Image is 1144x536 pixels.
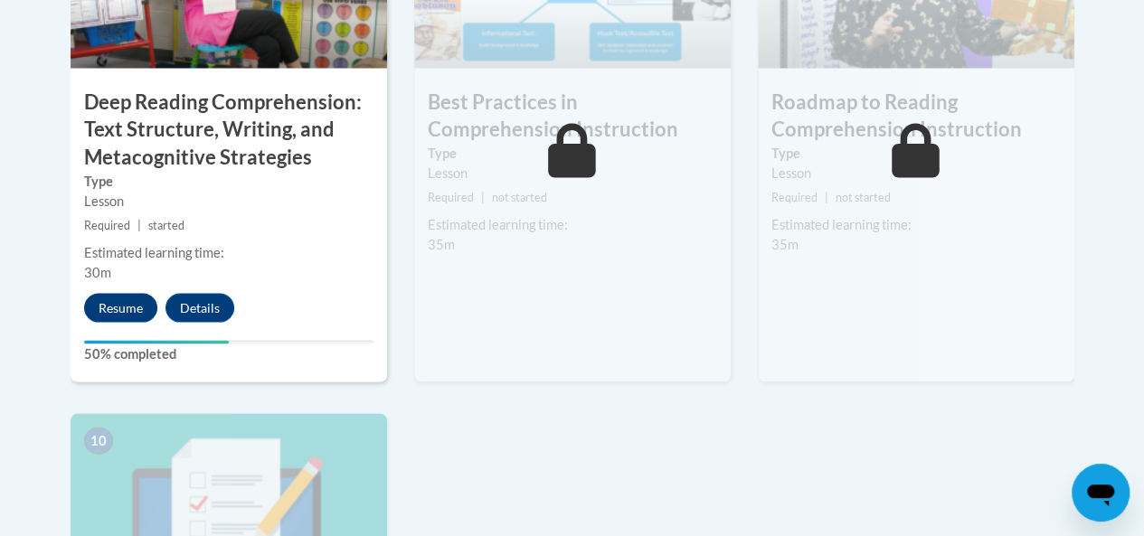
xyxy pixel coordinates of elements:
div: Your progress [84,341,229,344]
h3: Roadmap to Reading Comprehension Instruction [758,89,1074,145]
div: Estimated learning time: [84,243,373,263]
div: Estimated learning time: [771,215,1061,235]
span: not started [492,191,547,204]
span: | [825,191,828,204]
div: Lesson [771,164,1061,183]
span: 10 [84,428,113,455]
div: Estimated learning time: [428,215,717,235]
iframe: Button to launch messaging window [1072,464,1130,522]
span: started [148,219,184,232]
div: Lesson [84,192,373,212]
label: Type [428,144,717,164]
button: Resume [84,294,157,323]
span: Required [84,219,130,232]
span: Required [771,191,818,204]
span: 35m [771,237,799,252]
label: 50% completed [84,344,373,364]
button: Details [165,294,234,323]
span: | [481,191,485,204]
span: 30m [84,265,111,280]
h3: Best Practices in Comprehension Instruction [414,89,731,145]
span: not started [836,191,891,204]
label: Type [84,172,373,192]
label: Type [771,144,1061,164]
span: | [137,219,141,232]
span: Required [428,191,474,204]
h3: Deep Reading Comprehension: Text Structure, Writing, and Metacognitive Strategies [71,89,387,172]
div: Lesson [428,164,717,183]
span: 35m [428,237,455,252]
